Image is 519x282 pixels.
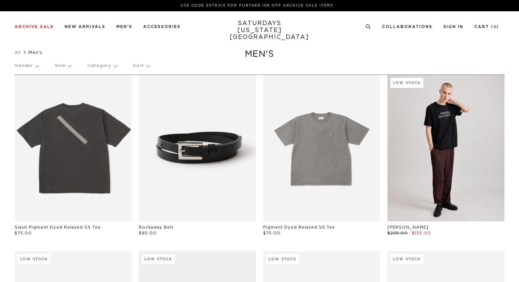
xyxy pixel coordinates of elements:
a: Archive Sale [15,25,54,29]
span: $135.00 [412,231,431,235]
div: Low Stock [390,254,423,264]
div: Low Stock [142,254,175,264]
span: $75.00 [15,231,32,235]
span: Men's [28,50,43,55]
a: Accessories [143,25,181,29]
a: Rockaway Belt [139,225,173,229]
p: Sort [133,57,149,74]
a: Slash Pigment Dyed Relaxed SS Tee [15,225,101,229]
a: Collaborations [382,25,432,29]
a: Men's [116,25,132,29]
p: Category [87,57,117,74]
div: Low Stock [266,254,299,264]
span: $225.00 [387,231,408,235]
a: [PERSON_NAME] [387,225,429,229]
a: Cart (0) [474,25,499,29]
div: Low Stock [390,78,423,88]
span: $85.00 [139,231,157,235]
a: New Arrivals [65,25,105,29]
p: Use Code EXTRA15 for Further 15% Off Archive Sale Items [17,3,496,8]
a: Sign In [443,25,463,29]
a: Pigment Dyed Relaxed SS Tee [263,225,335,229]
small: 0 [494,25,496,29]
span: $75.00 [263,231,281,235]
a: SATURDAYS[US_STATE][GEOGRAPHIC_DATA] [230,20,290,41]
a: All [15,50,21,55]
p: Gender [15,57,39,74]
div: Low Stock [17,254,51,264]
p: Size [55,57,71,74]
